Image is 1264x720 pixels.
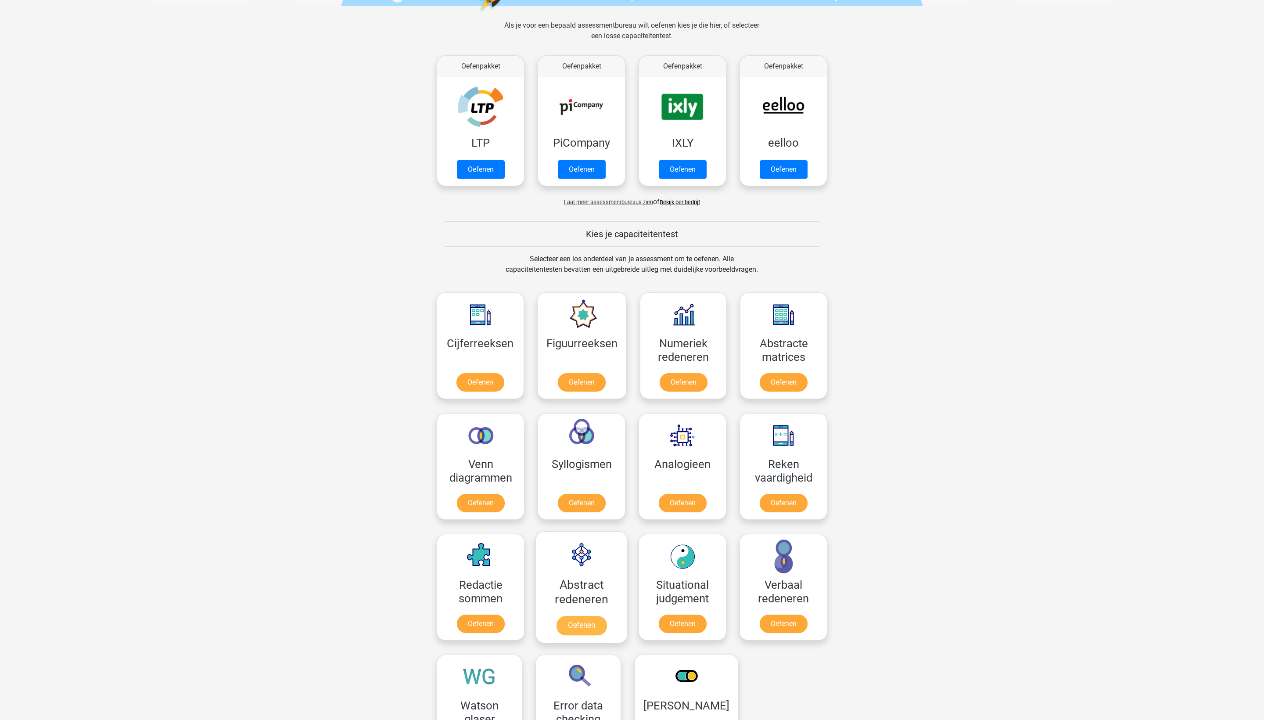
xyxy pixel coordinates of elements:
a: Oefenen [557,616,607,635]
span: Laat meer assessmentbureaus zien [564,199,653,205]
div: Als je voor een bepaald assessmentbureau wilt oefenen kies je die hier, of selecteer een losse ca... [497,20,766,52]
a: Oefenen [558,494,606,512]
a: Oefenen [760,615,808,633]
a: Oefenen [558,160,606,179]
a: Oefenen [558,373,606,392]
a: Oefenen [659,160,707,179]
div: Selecteer een los onderdeel van je assessment om te oefenen. Alle capaciteitentesten bevatten een... [497,254,766,285]
a: Oefenen [760,160,808,179]
a: Oefenen [457,615,505,633]
div: of [430,190,834,207]
a: Oefenen [659,494,707,512]
a: Oefenen [760,373,808,392]
a: Oefenen [457,160,505,179]
h5: Kies je capaciteitentest [445,229,819,239]
a: Bekijk per bedrijf [660,199,700,205]
a: Oefenen [457,494,505,512]
a: Oefenen [660,373,707,392]
a: Oefenen [456,373,504,392]
a: Oefenen [659,615,707,633]
a: Oefenen [760,494,808,512]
